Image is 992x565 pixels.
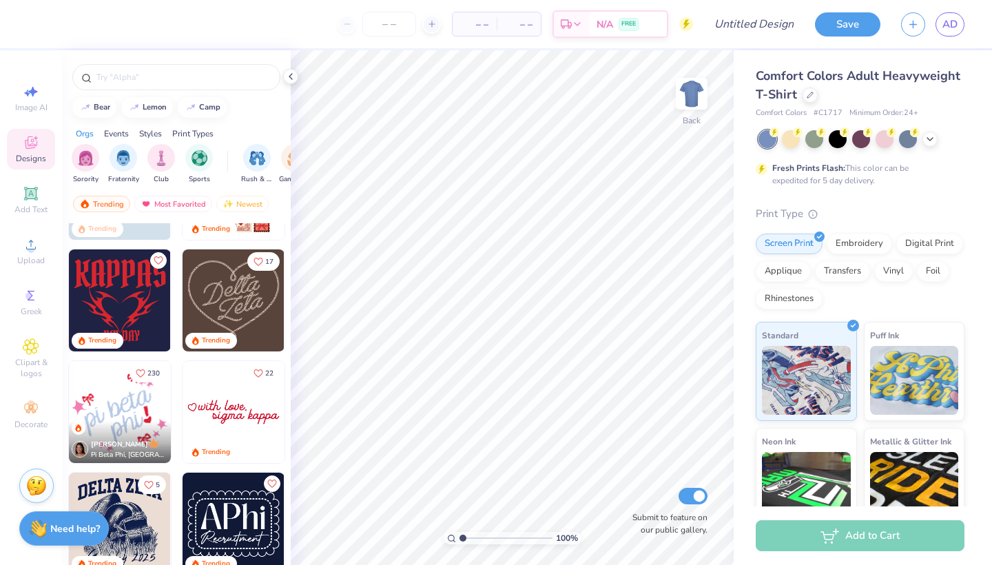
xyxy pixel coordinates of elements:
[76,127,94,140] div: Orgs
[505,17,533,32] span: – –
[72,144,99,185] div: filter for Sorority
[73,196,130,212] div: Trending
[241,144,273,185] button: filter button
[154,150,169,166] img: Club Image
[279,144,311,185] div: filter for Game Day
[7,357,55,379] span: Clipart & logos
[936,12,964,37] a: AD
[108,144,139,185] button: filter button
[683,114,701,127] div: Back
[284,249,386,351] img: ead2b24a-117b-4488-9b34-c08fd5176a7b
[870,346,959,415] img: Puff Ink
[192,150,207,166] img: Sports Image
[72,441,88,458] img: Avatar
[265,258,273,265] span: 17
[772,163,845,174] strong: Fresh Prints Flash:
[827,234,892,254] div: Embroidery
[143,103,167,111] div: lemon
[756,261,811,282] div: Applique
[78,150,94,166] img: Sorority Image
[870,434,951,449] span: Metallic & Glitter Ink
[108,144,139,185] div: filter for Fraternity
[88,224,116,234] div: Trending
[154,174,169,185] span: Club
[362,12,416,37] input: – –
[170,249,272,351] img: 26489e97-942d-434c-98d3-f0000c66074d
[134,196,212,212] div: Most Favorited
[80,103,91,112] img: trend_line.gif
[772,162,942,187] div: This color can be expedited for 5 day delivery.
[461,17,488,32] span: – –
[556,532,578,544] span: 100 %
[72,144,99,185] button: filter button
[21,306,42,317] span: Greek
[597,17,613,32] span: N/A
[91,450,165,460] span: Pi Beta Phi, [GEOGRAPHIC_DATA][US_STATE]
[896,234,963,254] div: Digital Print
[138,475,166,494] button: Like
[265,370,273,377] span: 22
[15,102,48,113] span: Image AI
[147,370,160,377] span: 230
[874,261,913,282] div: Vinyl
[247,364,280,382] button: Like
[678,80,705,107] img: Back
[95,70,271,84] input: Try "Alpha"
[121,97,173,118] button: lemon
[141,199,152,209] img: most_fav.gif
[756,234,823,254] div: Screen Print
[69,249,171,351] img: fbf7eecc-576a-4ece-ac8a-ca7dcc498f59
[147,144,175,185] div: filter for Club
[216,196,269,212] div: Newest
[762,452,851,521] img: Neon Ink
[14,204,48,215] span: Add Text
[762,434,796,449] span: Neon Ink
[756,206,964,222] div: Print Type
[72,97,116,118] button: bear
[870,452,959,521] img: Metallic & Glitter Ink
[241,144,273,185] div: filter for Rush & Bid
[183,249,285,351] img: 12710c6a-dcc0-49ce-8688-7fe8d5f96fe2
[264,475,280,492] button: Like
[148,438,159,449] img: topCreatorCrown.gif
[178,97,227,118] button: camp
[14,419,48,430] span: Decorate
[942,17,958,32] span: AD
[73,174,99,185] span: Sorority
[249,150,265,166] img: Rush & Bid Image
[202,224,230,234] div: Trending
[156,482,160,489] span: 5
[241,174,273,185] span: Rush & Bid
[762,328,798,342] span: Standard
[917,261,949,282] div: Foil
[17,255,45,266] span: Upload
[202,336,230,346] div: Trending
[762,346,851,415] img: Standard
[88,336,116,346] div: Trending
[625,511,707,536] label: Submit to feature on our public gallery.
[199,103,220,111] div: camp
[50,522,100,535] strong: Need help?
[189,174,210,185] span: Sports
[284,361,386,463] img: 0bcfe723-b771-47ba-bfd9-d661bcf572d9
[108,174,139,185] span: Fraternity
[756,107,807,119] span: Comfort Colors
[91,440,148,449] span: [PERSON_NAME]
[185,144,213,185] div: filter for Sports
[849,107,918,119] span: Minimum Order: 24 +
[814,107,843,119] span: # C1717
[223,199,234,209] img: Newest.gif
[147,144,175,185] button: filter button
[621,19,636,29] span: FREE
[94,103,110,111] div: bear
[870,328,899,342] span: Puff Ink
[279,174,311,185] span: Game Day
[104,127,129,140] div: Events
[183,361,285,463] img: 9df6a03c-bc40-4ae5-b1d8-6bdbd844fa7c
[79,199,90,209] img: trending.gif
[116,150,131,166] img: Fraternity Image
[139,127,162,140] div: Styles
[279,144,311,185] button: filter button
[150,252,167,269] button: Like
[185,144,213,185] button: filter button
